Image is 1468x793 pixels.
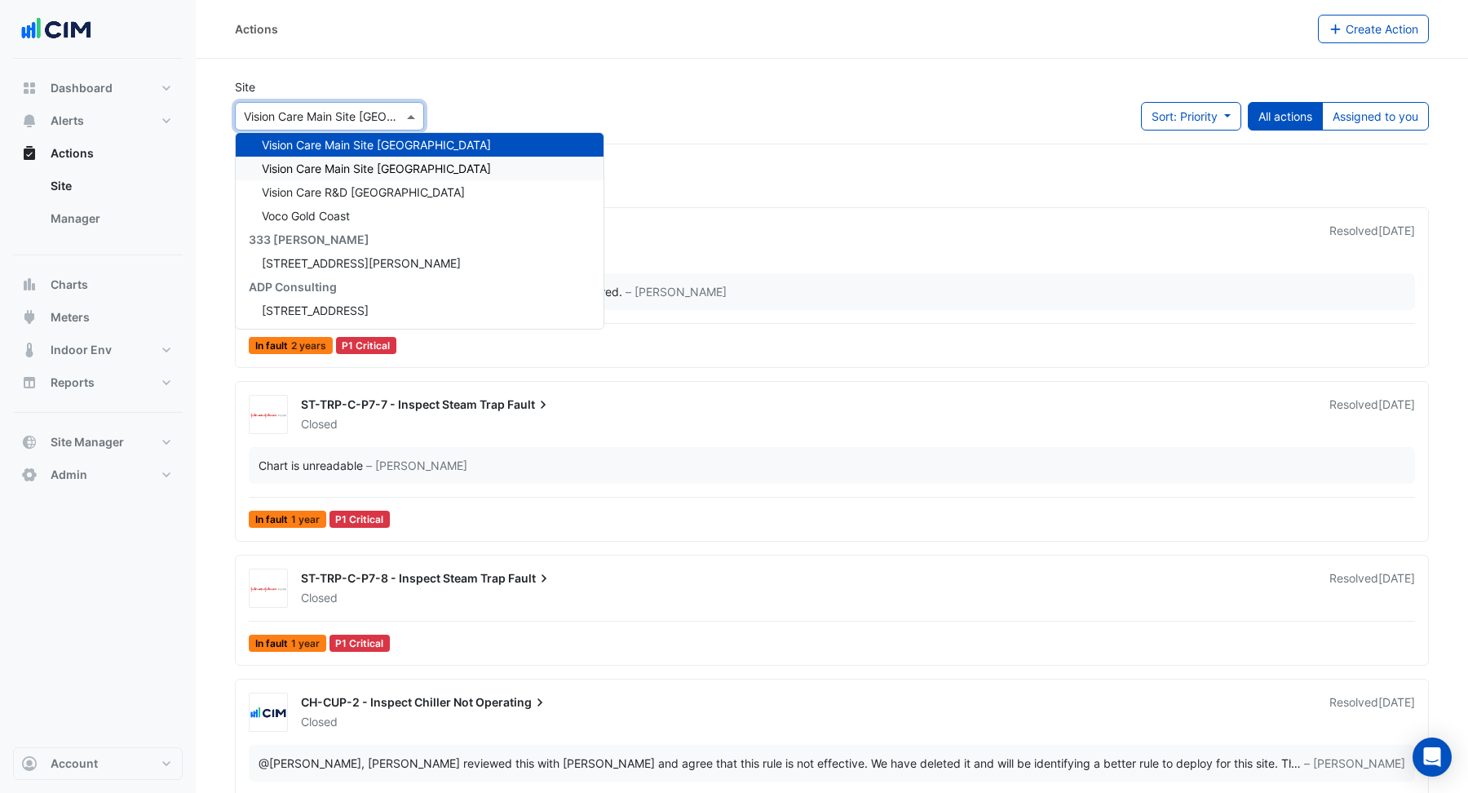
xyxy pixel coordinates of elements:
span: Thu 18-Sep-2025 07:37 MDT [1378,397,1415,411]
span: [GEOGRAPHIC_DATA] [262,327,376,341]
span: sreff@its.jnj.com [JnJ Vision Care] [259,756,361,770]
span: Closed [301,591,338,605]
div: P1 Critical [336,337,397,354]
span: Sort: Priority [1152,109,1218,123]
span: Thu 18-Sep-2025 07:37 MDT [1378,224,1415,237]
app-icon: Charts [21,277,38,293]
app-icon: Site Manager [21,434,38,450]
span: Dashboard [51,80,113,96]
div: Resolved [1329,694,1415,730]
label: Site [235,78,255,95]
span: In fault [249,511,326,528]
app-icon: Indoor Env [21,342,38,358]
button: Assigned to you [1322,102,1429,131]
button: Account [13,747,183,780]
a: Site [38,170,183,202]
div: Resolved [1329,396,1415,432]
button: All actions [1248,102,1323,131]
button: Create Action [1318,15,1430,43]
span: Create Action [1346,22,1418,36]
span: Voco Gold Coast [262,209,350,223]
span: 1 year [291,639,320,649]
button: Reports [13,366,183,399]
app-icon: Dashboard [21,80,38,96]
app-icon: Alerts [21,113,38,129]
span: 2 years [291,341,326,351]
span: Reports [51,374,95,391]
span: In fault [249,635,326,652]
div: Chart is unreadable [259,457,363,474]
span: Meters [51,309,90,326]
span: Actions [51,145,94,162]
span: ST-TRP-C-P7-8 - Inspect Steam Trap [301,571,506,585]
span: Thu 18-Sep-2025 07:37 MDT [1378,571,1415,585]
span: Vision Care Main Site [GEOGRAPHIC_DATA] [262,138,491,152]
span: Vision Care R&D [GEOGRAPHIC_DATA] [262,185,465,199]
span: In fault [249,337,333,354]
div: Options List [236,133,604,329]
div: , [PERSON_NAME] reviewed this with [PERSON_NAME] and agree that this rule is not effective. We ha... [259,755,1291,772]
div: Resolved [1329,223,1415,259]
span: ADP Consulting [249,280,337,294]
span: Admin [51,467,87,483]
span: [STREET_ADDRESS][PERSON_NAME] [262,256,461,270]
app-icon: Meters [21,309,38,326]
span: Site Manager [51,434,124,450]
button: Dashboard [13,72,183,104]
img: Company Logo [20,13,93,46]
div: … [259,755,1405,772]
button: Meters [13,301,183,334]
span: Closed [301,715,338,729]
span: Operating [475,694,548,711]
div: Actions [235,20,278,38]
button: Sort: Priority [1141,102,1241,131]
span: – [PERSON_NAME] [1304,755,1405,772]
app-icon: Admin [21,467,38,483]
button: Actions [13,137,183,170]
span: Thu 18-Sep-2025 07:33 MDT [1378,695,1415,709]
span: 1 year [291,515,320,525]
app-icon: Actions [21,145,38,162]
span: Alerts [51,113,84,129]
img: JnJ Vision Care [250,581,287,597]
button: Charts [13,268,183,301]
span: Indoor Env [51,342,112,358]
span: Vision Care Main Site [GEOGRAPHIC_DATA] [262,162,491,175]
span: Fault [508,570,552,587]
span: [STREET_ADDRESS] [262,303,369,317]
span: – [PERSON_NAME] [366,457,467,474]
img: CIM [250,705,287,721]
div: Resolved [1329,570,1415,606]
span: Closed [301,417,338,431]
button: Site Manager [13,426,183,459]
span: 333 [PERSON_NAME] [249,233,369,246]
span: Charts [51,277,88,293]
a: Manager [38,202,183,235]
button: Alerts [13,104,183,137]
span: Account [51,755,98,772]
span: CH-CUP-2 - Inspect Chiller Not [301,695,473,709]
app-icon: Reports [21,374,38,391]
img: JnJ Vision Care [250,407,287,423]
div: P1 Critical [329,511,391,528]
span: Fault [507,396,551,413]
span: ST-TRP-C-P7-7 - Inspect Steam Trap [301,397,505,411]
div: Actions [13,170,183,241]
span: – [PERSON_NAME] [626,283,727,300]
div: P1 Critical [329,635,391,652]
div: Open Intercom Messenger [1413,738,1452,777]
button: Indoor Env [13,334,183,366]
button: Admin [13,459,183,491]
